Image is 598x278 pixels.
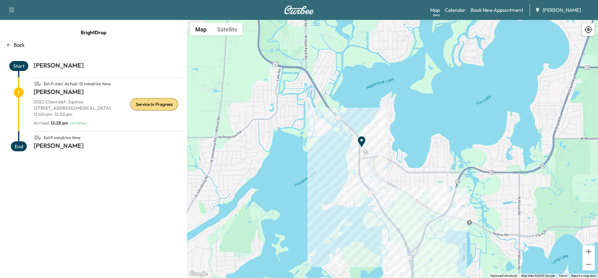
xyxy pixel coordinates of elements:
span: End [11,141,27,151]
a: Calendar [445,6,466,14]
p: Arrived : [34,120,68,126]
p: 12:00 pm - 12:50 pm [34,111,183,117]
a: Open this area in Google Maps (opens a new window) [188,270,209,278]
span: Start [9,61,28,71]
span: BrightDrop [81,26,106,39]
button: Zoom out [582,258,595,271]
div: Beta [433,13,440,17]
span: Est. 9 min drive time [44,135,81,140]
span: 1 [14,87,24,97]
div: Recenter map [582,23,595,36]
a: Terms (opens in new tab) [559,274,567,277]
button: Show street map [190,23,212,35]
p: [STREET_ADDRESS][MEDICAL_DATA] [34,105,183,111]
p: Back [14,41,25,49]
span: Map data ©2025 Google [521,274,555,277]
img: Google [188,270,209,278]
span: [PERSON_NAME] [543,6,581,14]
div: Service In Progress [130,98,178,111]
button: Zoom in [582,245,595,258]
a: Report a map error [571,274,596,277]
img: Curbee Logo [284,6,314,14]
a: Book New Appointment [471,6,523,14]
span: Est. 11 min / Actual : 15 min drive time [44,81,111,87]
gmp-advanced-marker: End Point [355,132,368,145]
p: 2022 - Chevrolet - Equinox [34,99,183,105]
h1: [PERSON_NAME] [34,141,183,153]
button: Show satellite imagery [212,23,243,35]
h1: [PERSON_NAME] [34,61,183,72]
span: ( on time ) [69,120,87,126]
span: 12:28 pm [51,120,68,126]
button: Keyboard shortcuts [491,274,517,278]
a: MapBeta [430,6,440,14]
h1: [PERSON_NAME] [34,87,183,99]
